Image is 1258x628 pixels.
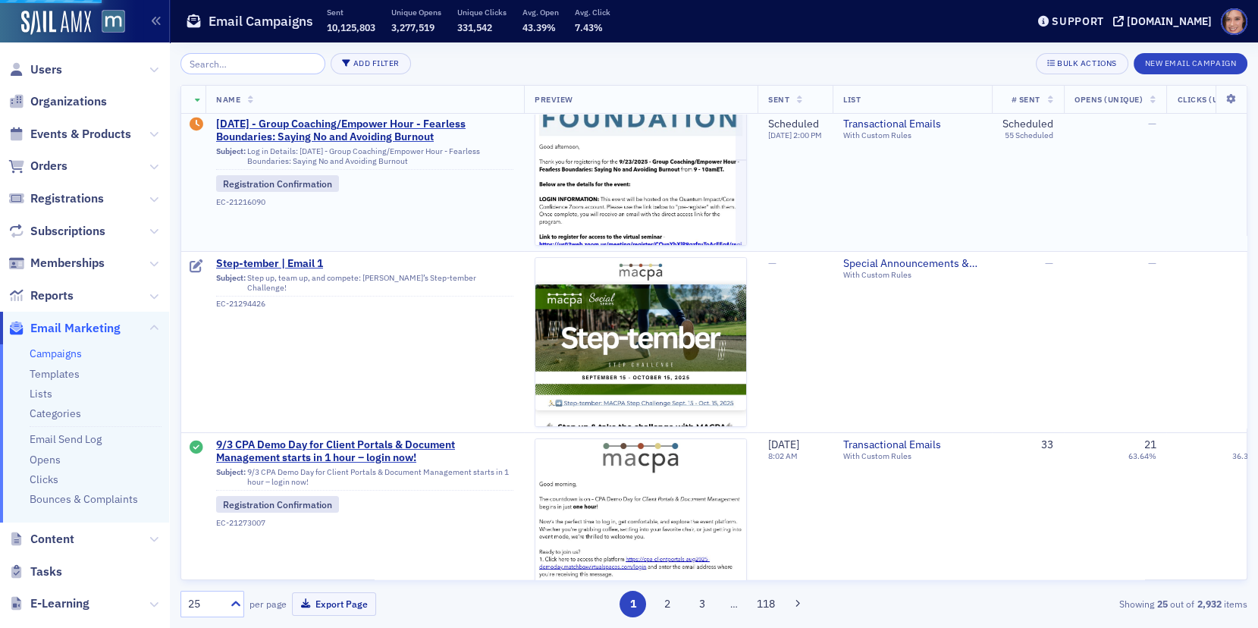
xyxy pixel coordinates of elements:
span: Name [216,94,240,105]
p: Unique Opens [391,7,441,17]
a: Subscriptions [8,223,105,240]
span: Organizations [30,93,107,110]
span: E-Learning [30,595,89,612]
button: [DOMAIN_NAME] [1113,16,1217,27]
div: Draft [190,259,203,275]
button: New Email Campaign [1134,53,1247,74]
div: 21 [1143,438,1156,452]
img: SailAMX [102,10,125,33]
div: 55 Scheduled [1005,131,1053,141]
span: List [843,94,861,105]
a: Templates [30,367,80,381]
span: Subject: [216,273,246,293]
a: Transactional Emails [843,118,981,131]
div: 33 [1002,438,1053,452]
span: Reports [30,287,74,304]
a: Reports [8,287,74,304]
input: Search… [180,53,325,74]
span: Transactional Emails [843,438,981,452]
div: With Custom Rules [843,451,981,461]
a: Events & Products [8,126,131,143]
div: Showing out of items [902,597,1247,611]
span: Content [30,531,74,548]
div: 25 [188,596,221,612]
span: Subject: [216,467,246,487]
span: 2:00 PM [793,130,822,141]
span: … [723,597,745,611]
a: View Homepage [91,10,125,36]
span: Preview [535,94,573,105]
span: — [1147,256,1156,270]
div: Sent [190,441,203,456]
span: Profile [1221,8,1247,35]
span: Tasks [30,564,62,580]
a: Email Send Log [30,432,102,446]
div: Log in Details: [DATE] - Group Coaching/Empower Hour - Fearless Boundaries: Saying No and Avoidin... [216,147,513,171]
div: Step up, team up, and compete: [PERSON_NAME]’s Step-tember Challenge! [216,273,513,297]
div: Scheduled [768,118,822,131]
a: Memberships [8,255,105,272]
div: EC-21294426 [216,299,513,309]
a: Tasks [8,564,62,580]
div: With Custom Rules [843,270,981,280]
span: [DATE] [768,438,799,451]
label: per page [249,597,287,611]
a: Bounces & Complaints [30,492,138,506]
span: Subscriptions [30,223,105,240]
span: Email Marketing [30,320,121,337]
a: Lists [30,387,52,400]
a: E-Learning [8,595,89,612]
div: Scheduled [1002,118,1053,131]
div: Draft [190,118,203,133]
a: Categories [30,407,81,420]
p: Unique Clicks [457,7,507,17]
div: Registration Confirmation [216,496,339,513]
h1: Email Campaigns [209,12,313,30]
div: Support [1052,14,1104,28]
span: Sent [768,94,789,105]
a: Step-tember | Email 1 [216,257,513,271]
span: 331,542 [457,21,492,33]
a: [DATE] - Group Coaching/Empower Hour - Fearless Boundaries: Saying No and Avoiding Burnout [216,118,513,144]
div: 9/3 CPA Demo Day for Client Portals & Document Management starts in 1 hour – login now! [216,467,513,491]
a: 9/3 CPA Demo Day for Client Portals & Document Management starts in 1 hour – login now! [216,438,513,465]
span: 10,125,803 [327,21,375,33]
span: Clicks (Unique) [1177,94,1247,105]
span: Events & Products [30,126,131,143]
span: — [1147,117,1156,130]
a: Special Announcements & Special Event Invitations [843,257,981,271]
strong: 2,932 [1194,597,1224,611]
button: Export Page [292,592,376,616]
button: 2 [654,591,681,617]
span: # Sent [1012,94,1040,105]
p: Avg. Open [522,7,559,17]
button: 1 [620,591,646,617]
div: EC-21216090 [216,198,513,208]
a: Organizations [8,93,107,110]
div: 63.64% [1128,451,1156,461]
span: [DATE] [768,130,793,141]
img: SailAMX [21,11,91,35]
a: Content [8,531,74,548]
a: Users [8,61,62,78]
span: Orders [30,158,67,174]
a: Opens [30,453,61,466]
button: Add Filter [331,53,411,74]
button: 3 [689,591,715,617]
div: Bulk Actions [1057,59,1116,68]
span: Opens (Unique) [1074,94,1143,105]
span: 43.39% [522,21,556,33]
div: With Custom Rules [843,131,981,141]
div: [DOMAIN_NAME] [1127,14,1212,28]
a: Clicks [30,473,58,486]
button: Bulk Actions [1036,53,1128,74]
a: Campaigns [30,347,82,360]
p: Sent [327,7,375,17]
div: Registration Confirmation [216,175,339,192]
